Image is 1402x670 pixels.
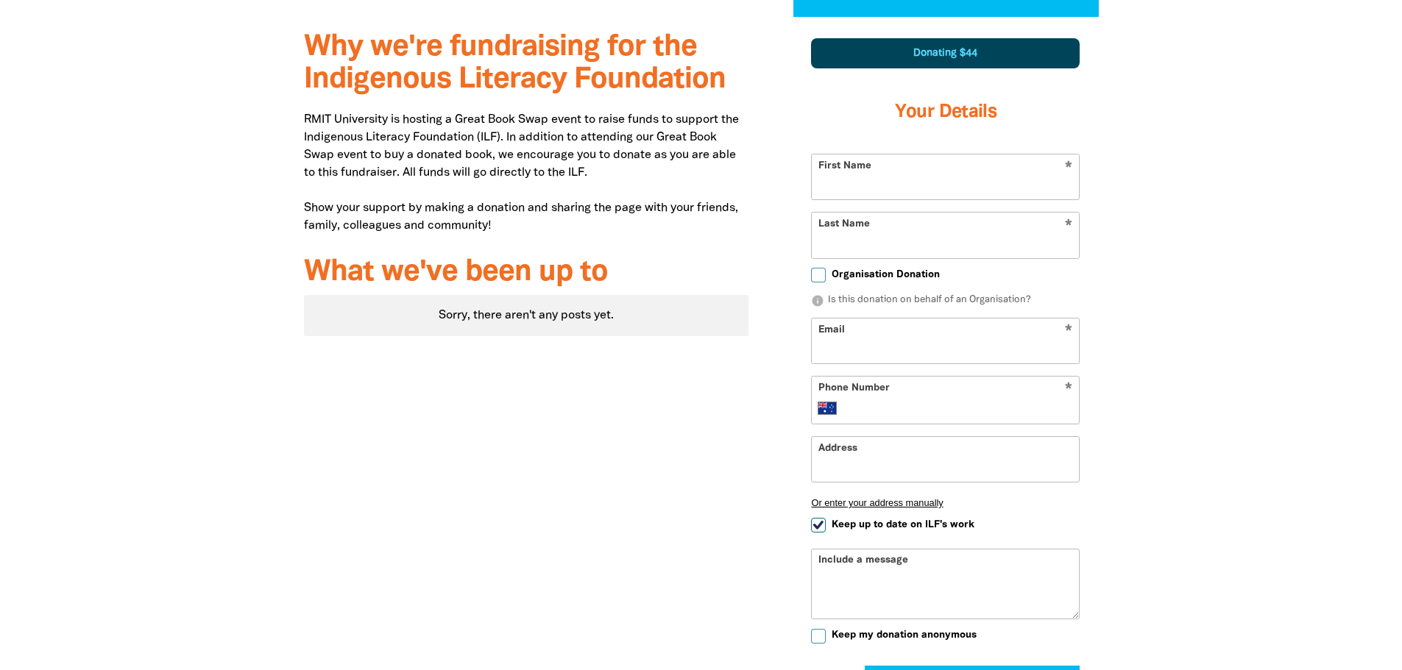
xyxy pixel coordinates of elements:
[304,295,749,336] div: Paginated content
[811,268,826,282] input: Organisation Donation
[811,293,1080,308] p: Is this donation on behalf of an Organisation?
[304,257,749,289] h3: What we've been up to
[811,629,826,644] input: Keep my donation anonymous
[304,111,749,235] p: RMIT University is hosting a Great Book Swap event to raise funds to support the Indigenous Liter...
[832,628,977,642] span: Keep my donation anonymous
[832,518,974,532] span: Keep up to date on ILF's work
[811,497,1080,508] button: Or enter your address manually
[832,268,940,282] span: Organisation Donation
[811,83,1080,142] h3: Your Details
[811,38,1080,68] div: Donating $44
[1065,382,1072,396] i: Required
[304,34,726,93] span: Why we're fundraising for the Indigenous Literacy Foundation
[304,295,749,336] div: Sorry, there aren't any posts yet.
[811,294,824,307] i: info
[811,518,826,532] input: Keep up to date on ILF's work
